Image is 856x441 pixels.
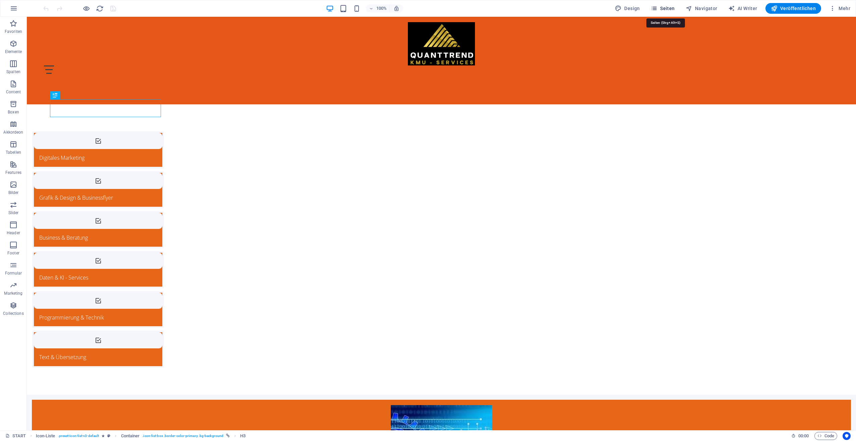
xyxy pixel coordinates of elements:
button: Code [814,432,837,440]
button: Seiten [648,3,678,14]
h6: Session-Zeit [791,432,809,440]
button: 100% [366,4,390,12]
p: Formular [5,271,22,276]
a: Text & Übersetzung [7,315,136,349]
span: Seiten [651,5,675,12]
span: Veröffentlichen [771,5,816,12]
button: Navigator [683,3,720,14]
p: Content [6,89,21,95]
i: Element ist verlinkt [226,434,230,438]
a: Programmierung & Technik [7,276,136,310]
span: Code [817,432,834,440]
button: Design [612,3,643,14]
p: Elemente [5,49,22,54]
i: Seite neu laden [96,5,104,12]
i: Dieses Element ist ein anpassbares Preset [107,434,110,438]
i: Element enthält eine Animation [102,434,105,438]
span: AI Writer [728,5,757,12]
span: . icon-list-box .border-color-primary .bg-background [142,432,223,440]
span: 00 00 [798,432,809,440]
p: Footer [7,250,19,256]
h6: 100% [376,4,387,12]
p: Boxen [8,109,19,115]
p: Spalten [6,69,20,75]
span: Klick zum Auswählen. Doppelklick zum Bearbeiten [121,432,140,440]
button: Usercentrics [843,432,851,440]
i: Bei Größenänderung Zoomstufe automatisch an das gewählte Gerät anpassen. [393,5,399,11]
a: Grafik & Design & Businessflyer [7,156,136,190]
p: Favoriten [5,29,22,34]
p: Marketing [4,291,22,296]
a: Klick, um Auswahl aufzuheben. Doppelklick öffnet Seitenverwaltung [5,432,26,440]
p: Slider [8,210,19,215]
span: Mehr [829,5,850,12]
div: Design (Strg+Alt+Y) [612,3,643,14]
nav: breadcrumb [36,432,246,440]
button: Klicke hier, um den Vorschau-Modus zu verlassen [82,4,90,12]
button: Mehr [826,3,853,14]
p: Features [5,170,21,175]
p: Header [7,230,20,236]
p: Collections [3,311,23,316]
span: Klick zum Auswählen. Doppelklick zum Bearbeiten [240,432,246,440]
p: Akkordeon [3,130,23,135]
span: . preset-icon-list-v3-default [58,432,99,440]
a: Digitales Marketing [7,116,136,150]
button: reload [96,4,104,12]
button: AI Writer [726,3,760,14]
p: Tabellen [6,150,21,155]
button: Veröffentlichen [765,3,821,14]
span: Design [615,5,640,12]
span: Navigator [686,5,717,12]
span: : [803,433,804,438]
span: Klick zum Auswählen. Doppelklick zum Bearbeiten [36,432,55,440]
p: Bilder [8,190,19,195]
